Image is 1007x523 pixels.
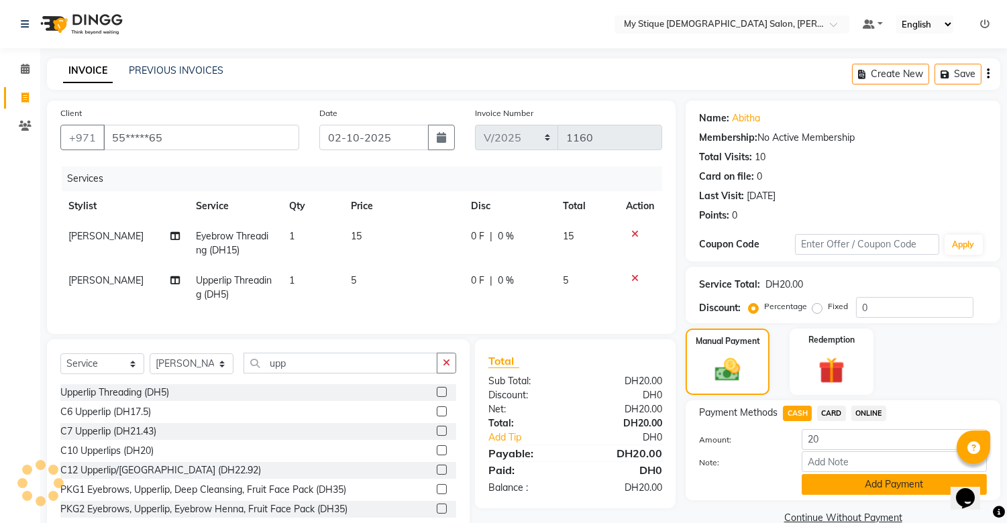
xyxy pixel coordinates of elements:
[757,170,762,184] div: 0
[689,434,792,446] label: Amount:
[490,229,492,243] span: |
[696,335,760,347] label: Manual Payment
[808,334,855,346] label: Redemption
[60,107,82,119] label: Client
[576,374,673,388] div: DH20.00
[189,191,282,221] th: Service
[197,230,269,256] span: Eyebrow Threading (DH15)
[576,481,673,495] div: DH20.00
[618,191,662,221] th: Action
[197,274,272,300] span: Upperlip Threading (DH5)
[576,416,673,430] div: DH20.00
[60,483,346,497] div: PKG1 Eyebrows, Upperlip, Deep Cleansing, Fruit Face Pack (DH35)
[60,386,169,400] div: Upperlip Threading (DH5)
[244,353,437,373] input: Search or Scan
[764,300,807,312] label: Percentage
[699,170,754,184] div: Card on file:
[129,64,223,76] a: PREVIOUS INVOICES
[103,125,299,150] input: Search by Name/Mobile/Email/Code
[810,354,853,387] img: _gift.svg
[592,430,673,445] div: DH0
[576,445,673,461] div: DH20.00
[471,229,484,243] span: 0 F
[471,274,484,288] span: 0 F
[576,388,673,402] div: DH0
[319,107,337,119] label: Date
[34,5,126,43] img: logo
[699,131,987,145] div: No Active Membership
[478,402,576,416] div: Net:
[478,462,576,478] div: Paid:
[475,107,533,119] label: Invoice Number
[281,191,343,221] th: Qty
[699,209,729,223] div: Points:
[60,424,156,439] div: C7 Upperlip (DH21.43)
[555,191,619,221] th: Total
[289,230,295,242] span: 1
[488,354,519,368] span: Total
[707,355,747,384] img: _cash.svg
[498,229,514,243] span: 0 %
[60,444,154,458] div: C10 Upperlips (DH20)
[68,230,144,242] span: [PERSON_NAME]
[63,59,113,83] a: INVOICE
[699,406,778,420] span: Payment Methods
[60,191,189,221] th: Stylist
[478,374,576,388] div: Sub Total:
[817,406,846,421] span: CARD
[576,402,673,416] div: DH20.00
[478,416,576,430] div: Total:
[935,64,982,84] button: Save
[60,125,105,150] button: +971
[289,274,295,286] span: 1
[951,469,994,510] iframe: chat widget
[802,474,987,495] button: Add Payment
[699,150,752,164] div: Total Visits:
[802,451,987,472] input: Add Note
[732,209,737,223] div: 0
[765,278,803,292] div: DH20.00
[60,463,261,477] div: C12 Upperlip/[GEOGRAPHIC_DATA] (DH22.92)
[60,405,151,419] div: C6 Upperlip (DH17.5)
[463,191,555,221] th: Disc
[564,230,574,242] span: 15
[60,502,348,516] div: PKG2 Eyebrows, Upperlip, Eyebrow Henna, Fruit Face Pack (DH35)
[68,274,144,286] span: [PERSON_NAME]
[564,274,569,286] span: 5
[478,430,592,445] a: Add Tip
[783,406,812,421] span: CASH
[62,166,672,191] div: Services
[343,191,463,221] th: Price
[945,235,983,255] button: Apply
[851,406,886,421] span: ONLINE
[689,457,792,469] label: Note:
[699,237,795,251] div: Coupon Code
[699,189,744,203] div: Last Visit:
[576,462,673,478] div: DH0
[351,274,356,286] span: 5
[699,278,760,292] div: Service Total:
[490,274,492,288] span: |
[699,111,729,125] div: Name:
[478,445,576,461] div: Payable:
[755,150,765,164] div: 10
[478,388,576,402] div: Discount:
[802,429,987,450] input: Amount
[828,300,848,312] label: Fixed
[478,481,576,495] div: Balance :
[795,234,939,255] input: Enter Offer / Coupon Code
[699,301,741,315] div: Discount:
[852,64,929,84] button: Create New
[699,131,757,145] div: Membership:
[732,111,760,125] a: Abitha
[747,189,776,203] div: [DATE]
[498,274,514,288] span: 0 %
[351,230,362,242] span: 15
